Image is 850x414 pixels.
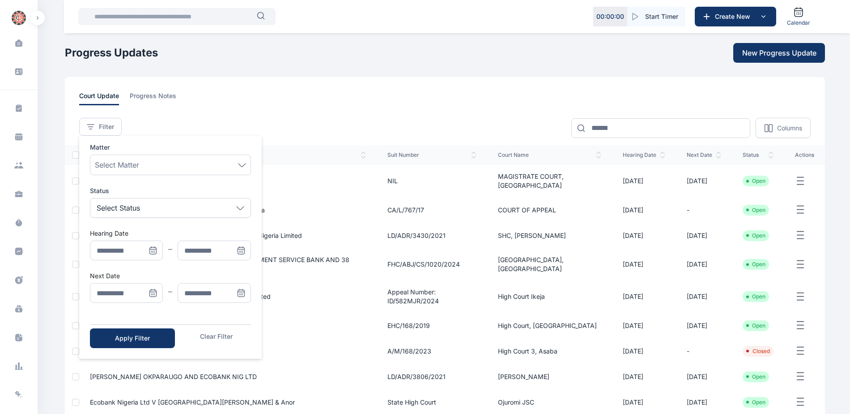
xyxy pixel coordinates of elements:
[65,46,158,60] h1: Progress Updates
[596,12,624,21] p: 00 : 00 : 00
[90,229,128,237] label: Hearing Date
[377,248,487,280] td: FHC/ABJ/CS/1020/2024
[487,338,612,364] td: High Court 3, Asaba
[612,165,676,197] td: [DATE]
[676,248,732,280] td: [DATE]
[795,151,814,159] span: actions
[95,160,139,170] span: Select Matter
[743,151,773,159] span: status
[90,328,175,348] button: Apply Filter
[746,373,765,380] li: Open
[676,313,732,338] td: [DATE]
[377,338,487,364] td: A/M/168/2023
[695,7,776,26] button: Create New
[676,197,732,223] td: -
[377,165,487,197] td: NIL
[90,373,257,380] a: [PERSON_NAME] OKPARAUGO AND ECOBANK NIG LTD
[746,232,765,239] li: Open
[377,313,487,338] td: EHC/168/2019
[612,280,676,313] td: [DATE]
[182,332,251,341] button: Clear Filter
[90,186,251,195] label: Status
[104,334,161,343] div: Apply Filter
[79,118,122,136] button: Filter
[676,165,732,197] td: [DATE]
[130,91,187,105] a: progress notes
[90,398,295,406] a: Ecobank Nigeria Ltd V [GEOGRAPHIC_DATA][PERSON_NAME] & Anor
[711,12,758,21] span: Create New
[612,338,676,364] td: [DATE]
[377,280,487,313] td: Appeal Number: ID/582MJR/2024
[99,122,114,131] span: Filter
[377,364,487,389] td: LD/ADR/3806/2021
[676,223,732,248] td: [DATE]
[746,177,765,185] li: Open
[487,248,612,280] td: [GEOGRAPHIC_DATA], [GEOGRAPHIC_DATA]
[612,197,676,223] td: [DATE]
[612,364,676,389] td: [DATE]
[387,151,476,159] span: suit number
[746,322,765,329] li: Open
[746,399,765,406] li: Open
[79,91,119,105] span: court update
[612,223,676,248] td: [DATE]
[612,313,676,338] td: [DATE]
[627,7,685,26] button: Start Timer
[377,197,487,223] td: CA/L/767/17
[756,118,811,138] button: Columns
[645,12,678,21] span: Start Timer
[487,364,612,389] td: [PERSON_NAME]
[746,207,765,214] li: Open
[612,248,676,280] td: [DATE]
[687,151,721,159] span: next date
[623,151,665,159] span: hearing date
[676,364,732,389] td: [DATE]
[487,197,612,223] td: COURT OF APPEAL
[746,348,770,355] li: Closed
[487,280,612,313] td: High Court Ikeja
[487,223,612,248] td: SHC, [PERSON_NAME]
[377,223,487,248] td: LD/ADR/3430/2021
[498,151,601,159] span: court name
[742,47,816,58] span: New Progress Update
[787,19,810,26] span: Calendar
[130,91,176,105] span: progress notes
[777,124,802,133] p: Columns
[676,338,732,364] td: -
[487,313,612,338] td: High Court, [GEOGRAPHIC_DATA]
[746,261,765,268] li: Open
[97,203,140,213] p: Select Status
[79,136,262,359] ul: Menu
[783,3,814,30] a: Calendar
[90,272,120,280] label: Next Date
[676,280,732,313] td: [DATE]
[487,165,612,197] td: MAGISTRATE COURT, [GEOGRAPHIC_DATA]
[733,43,825,63] button: New Progress Update
[90,143,110,152] span: Matter
[746,293,765,300] li: Open
[79,91,130,105] a: court update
